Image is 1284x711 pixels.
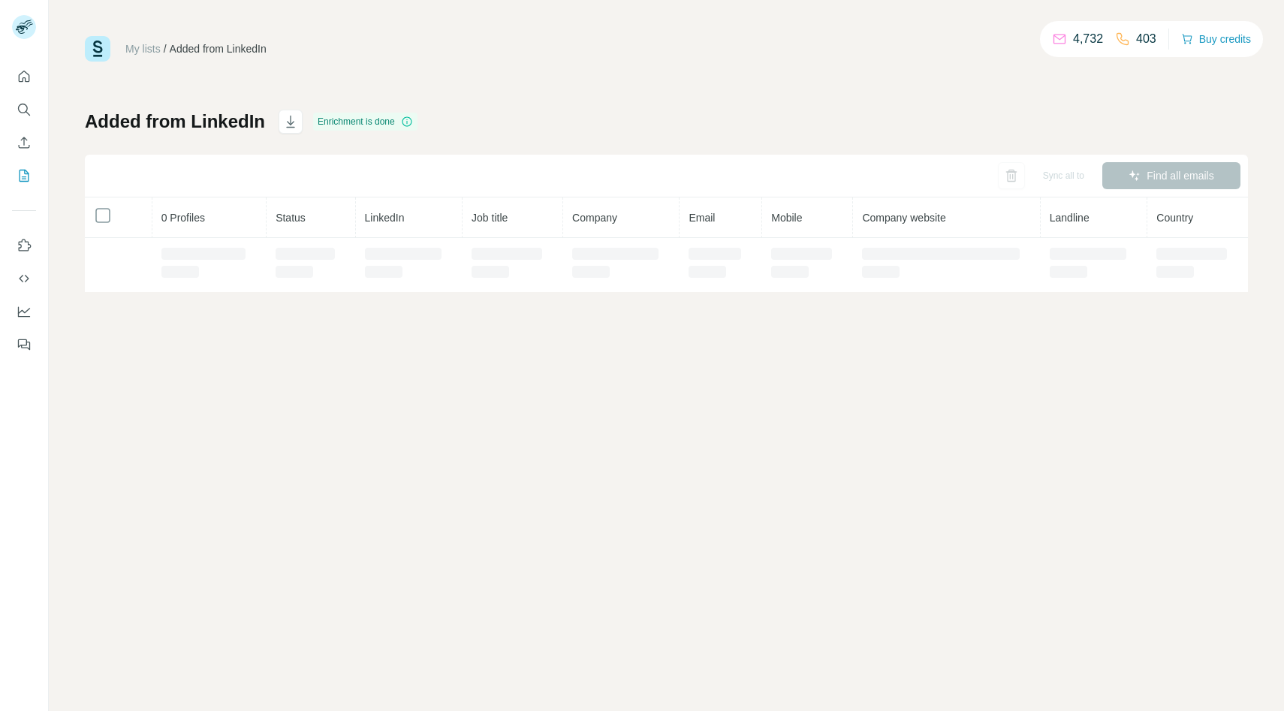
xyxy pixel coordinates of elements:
img: Surfe Logo [85,36,110,62]
span: LinkedIn [365,212,405,224]
p: 4,732 [1073,30,1103,48]
button: Search [12,96,36,123]
button: My lists [12,162,36,189]
button: Dashboard [12,298,36,325]
span: 0 Profiles [161,212,205,224]
button: Use Surfe API [12,265,36,292]
span: Status [276,212,306,224]
li: / [164,41,167,56]
span: Company website [862,212,945,224]
span: Landline [1050,212,1090,224]
span: Mobile [771,212,802,224]
button: Buy credits [1181,29,1251,50]
button: Enrich CSV [12,129,36,156]
span: Job title [472,212,508,224]
a: My lists [125,43,161,55]
span: Company [572,212,617,224]
p: 403 [1136,30,1156,48]
div: Added from LinkedIn [170,41,267,56]
button: Quick start [12,63,36,90]
span: Country [1156,212,1193,224]
h1: Added from LinkedIn [85,110,265,134]
div: Enrichment is done [313,113,417,131]
button: Use Surfe on LinkedIn [12,232,36,259]
span: Email [689,212,715,224]
button: Feedback [12,331,36,358]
